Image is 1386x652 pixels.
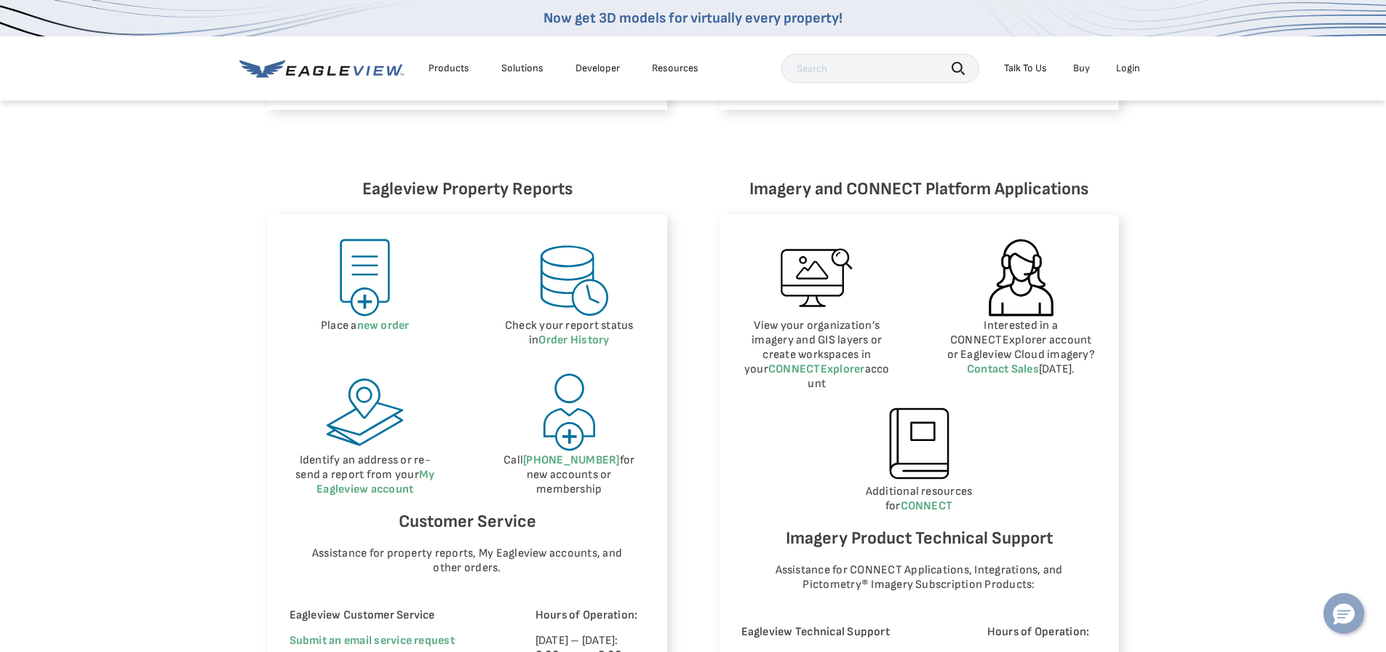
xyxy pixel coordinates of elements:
[987,625,1097,640] p: Hours of Operation:
[543,9,843,27] a: Now get 3D models for virtually every property!
[316,468,434,496] a: My Eagleview account
[535,608,645,623] p: Hours of Operation:
[575,62,620,75] a: Developer
[741,485,1097,514] p: Additional resources for
[290,508,645,536] h6: Customer Service
[268,175,667,203] h6: Eagleview Property Reports
[290,319,442,333] p: Place a
[1073,62,1090,75] a: Buy
[741,625,947,640] p: Eagleview Technical Support
[781,54,979,83] input: Search
[493,319,645,348] p: Check your report status in
[741,319,893,391] p: View your organization’s imagery and GIS layers or create workspaces in your account
[901,499,953,513] a: CONNECT
[1004,62,1047,75] div: Talk To Us
[357,319,410,333] a: new order
[967,362,1039,376] a: Contact Sales
[501,62,543,75] div: Solutions
[290,453,442,497] p: Identify an address or re-send a report from your
[652,62,698,75] div: Resources
[523,453,619,467] a: [PHONE_NUMBER]
[720,175,1119,203] h6: Imagery and CONNECT Platform Applications
[493,453,645,497] p: Call for new accounts or membership
[290,634,455,648] a: Submit an email service request
[538,333,609,347] a: Order History
[1116,62,1140,75] div: Login
[290,608,495,623] p: Eagleview Customer Service
[741,525,1097,552] h6: Imagery Product Technical Support
[768,362,865,376] a: CONNECTExplorer
[429,62,469,75] div: Products
[945,319,1097,377] p: Interested in a CONNECTExplorer account or Eagleview Cloud imagery? [DATE].
[755,563,1083,592] p: Assistance for CONNECT Applications, Integrations, and Pictometry® Imagery Subscription Products:
[1323,593,1364,634] button: Hello, have a question? Let’s chat.
[303,546,631,576] p: Assistance for property reports, My Eagleview accounts, and other orders.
